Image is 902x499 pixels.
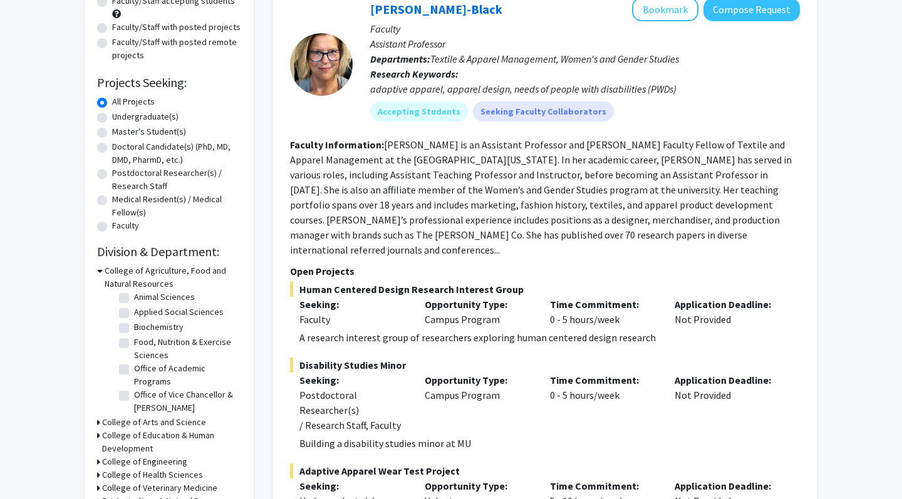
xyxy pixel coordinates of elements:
div: Campus Program [415,297,541,327]
p: Seeking: [299,373,406,388]
label: Undergraduate(s) [112,110,179,123]
p: Time Commitment: [550,478,656,493]
span: Human Centered Design Research Interest Group [290,282,800,297]
a: [PERSON_NAME]-Black [370,1,502,17]
label: Biochemistry [134,321,184,334]
h3: College of Engineering [102,455,187,468]
p: Application Deadline: [675,478,781,493]
div: Not Provided [665,373,791,433]
label: Medical Resident(s) / Medical Fellow(s) [112,193,241,219]
p: Application Deadline: [675,297,781,312]
p: Seeking: [299,297,406,312]
p: Opportunity Type: [425,297,531,312]
b: Research Keywords: [370,68,459,80]
label: Faculty/Staff with posted remote projects [112,36,241,62]
p: Time Commitment: [550,373,656,388]
b: Faculty Information: [290,138,384,151]
h3: College of Education & Human Development [102,429,241,455]
label: Faculty/Staff with posted projects [112,21,241,34]
h3: College of Veterinary Medicine [102,481,217,495]
mat-chip: Accepting Students [370,101,468,121]
p: A research interest group of researchers exploring human centered design research [299,330,800,345]
label: Office of Academic Programs [134,362,238,388]
label: Office of Vice Chancellor & [PERSON_NAME] [134,388,238,414]
mat-chip: Seeking Faculty Collaborators [473,101,614,121]
label: All Projects [112,95,155,108]
p: Seeking: [299,478,406,493]
div: Campus Program [415,373,541,433]
p: Application Deadline: [675,373,781,388]
div: adaptive apparel, apparel design, needs of people with disabilities (PWDs) [370,81,800,96]
p: Opportunity Type: [425,478,531,493]
div: 0 - 5 hours/week [541,373,666,433]
h3: College of Arts and Science [102,416,206,429]
label: Animal Sciences [134,291,195,304]
fg-read-more: [PERSON_NAME] is an Assistant Professor and [PERSON_NAME] Faculty Fellow of Textile and Apparel M... [290,138,792,256]
div: Faculty [299,312,406,327]
label: Faculty [112,219,139,232]
div: Not Provided [665,297,791,327]
label: Master's Student(s) [112,125,186,138]
p: Faculty [370,21,800,36]
b: Departments: [370,53,430,65]
label: Postdoctoral Researcher(s) / Research Staff [112,167,241,193]
p: Time Commitment: [550,297,656,312]
label: Food, Nutrition & Exercise Sciences [134,336,238,362]
p: Building a disability studies minor at MU [299,436,800,451]
label: Applied Social Sciences [134,306,224,319]
p: Opportunity Type: [425,373,531,388]
h2: Division & Department: [97,244,241,259]
h3: College of Agriculture, Food and Natural Resources [105,264,241,291]
iframe: Chat [9,443,53,490]
div: 0 - 5 hours/week [541,297,666,327]
span: Textile & Apparel Management, Women's and Gender Studies [430,53,679,65]
label: Doctoral Candidate(s) (PhD, MD, DMD, PharmD, etc.) [112,140,241,167]
div: Postdoctoral Researcher(s) / Research Staff, Faculty [299,388,406,433]
h2: Projects Seeking: [97,75,241,90]
p: Open Projects [290,264,800,279]
p: Assistant Professor [370,36,800,51]
label: Plant Science & Technology [134,414,237,428]
span: Adaptive Apparel Wear Test Project [290,463,800,478]
span: Disability Studies Minor [290,358,800,373]
h3: College of Health Sciences [102,468,203,481]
